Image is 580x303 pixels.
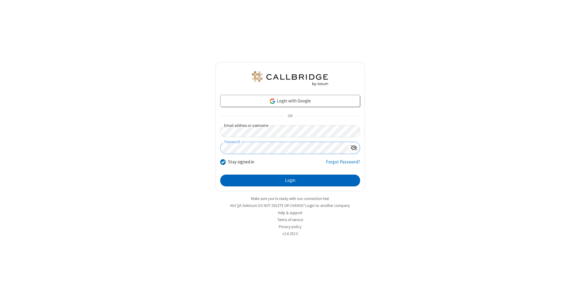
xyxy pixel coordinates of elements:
[251,71,329,86] img: QA Selenium DO NOT DELETE OR CHANGE
[215,231,365,237] li: v2.6.352.0
[326,159,360,170] a: Forgot Password?
[348,142,360,153] div: Show password
[285,112,295,121] span: OR
[228,159,254,166] label: Stay signed in
[220,95,360,107] a: Login with Google
[251,196,329,201] a: Make sure you're ready with our connection test
[305,203,350,208] button: Login to another company
[220,175,360,187] button: Login
[279,224,301,229] a: Privacy policy
[221,142,348,154] input: Password
[277,217,303,222] a: Terms of service
[278,210,302,215] a: Help & support
[220,125,360,137] input: Email address or username
[215,203,365,208] li: Not QA Selenium DO NOT DELETE OR CHANGE?
[269,98,276,105] img: google-icon.png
